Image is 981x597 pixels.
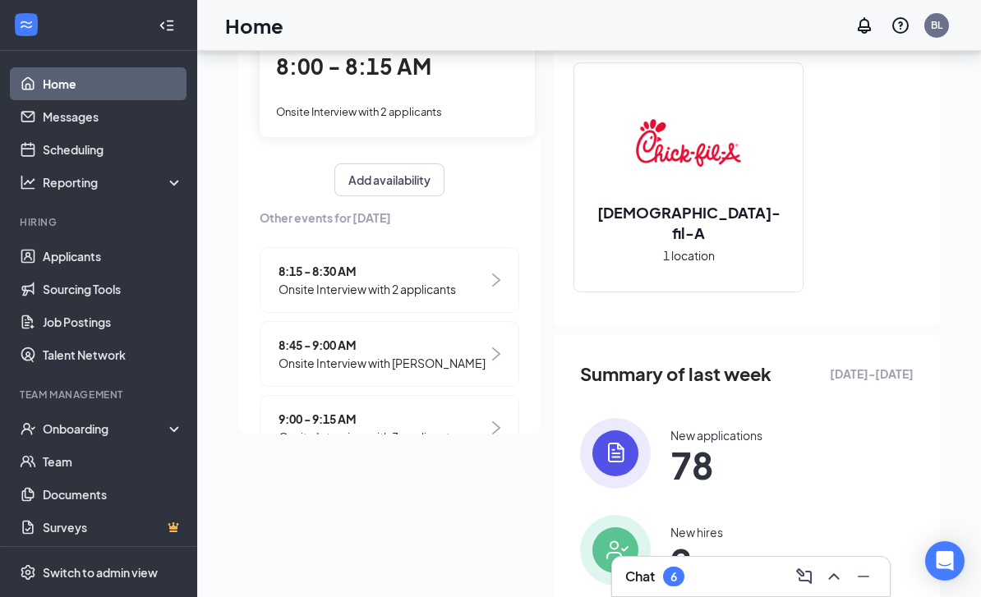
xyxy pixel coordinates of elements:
[279,428,456,446] span: Onsite Interview with 3 applicants
[43,338,183,371] a: Talent Network
[580,515,651,586] img: icon
[43,511,183,544] a: SurveysCrown
[670,450,762,480] span: 78
[225,11,283,39] h1: Home
[279,354,486,372] span: Onsite Interview with [PERSON_NAME]
[43,133,183,166] a: Scheduling
[43,564,158,581] div: Switch to admin view
[20,388,180,402] div: Team Management
[43,445,183,478] a: Team
[43,240,183,273] a: Applicants
[850,563,877,590] button: Minimize
[43,174,184,191] div: Reporting
[794,567,814,586] svg: ComposeMessage
[670,524,723,540] div: New hires
[824,567,844,586] svg: ChevronUp
[43,478,183,511] a: Documents
[18,16,35,33] svg: WorkstreamLogo
[276,105,442,118] span: Onsite Interview with 2 applicants
[891,16,910,35] svg: QuestionInfo
[931,18,942,32] div: BL
[276,53,431,80] span: 8:00 - 8:15 AM
[625,567,655,586] h3: Chat
[20,174,36,191] svg: Analysis
[925,541,965,581] div: Open Intercom Messenger
[854,567,873,586] svg: Minimize
[574,202,803,243] h2: [DEMOGRAPHIC_DATA]-fil-A
[791,563,817,590] button: ComposeMessage
[20,420,36,437] svg: UserCheck
[43,100,183,133] a: Messages
[830,365,914,383] span: [DATE] - [DATE]
[636,90,741,195] img: Chick-fil-A
[854,16,874,35] svg: Notifications
[663,246,715,264] span: 1 location
[821,563,847,590] button: ChevronUp
[334,163,444,196] button: Add availability
[43,420,169,437] div: Onboarding
[159,17,175,34] svg: Collapse
[279,410,456,428] span: 9:00 - 9:15 AM
[20,564,36,581] svg: Settings
[580,360,771,388] span: Summary of last week
[260,209,519,227] span: Other events for [DATE]
[279,336,486,354] span: 8:45 - 9:00 AM
[670,547,723,576] span: 2
[43,67,183,100] a: Home
[580,418,651,489] img: icon
[43,273,183,305] a: Sourcing Tools
[279,262,456,280] span: 8:15 - 8:30 AM
[279,280,456,298] span: Onsite Interview with 2 applicants
[670,427,762,443] div: New applications
[20,215,180,229] div: Hiring
[670,570,677,584] div: 6
[43,305,183,338] a: Job Postings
